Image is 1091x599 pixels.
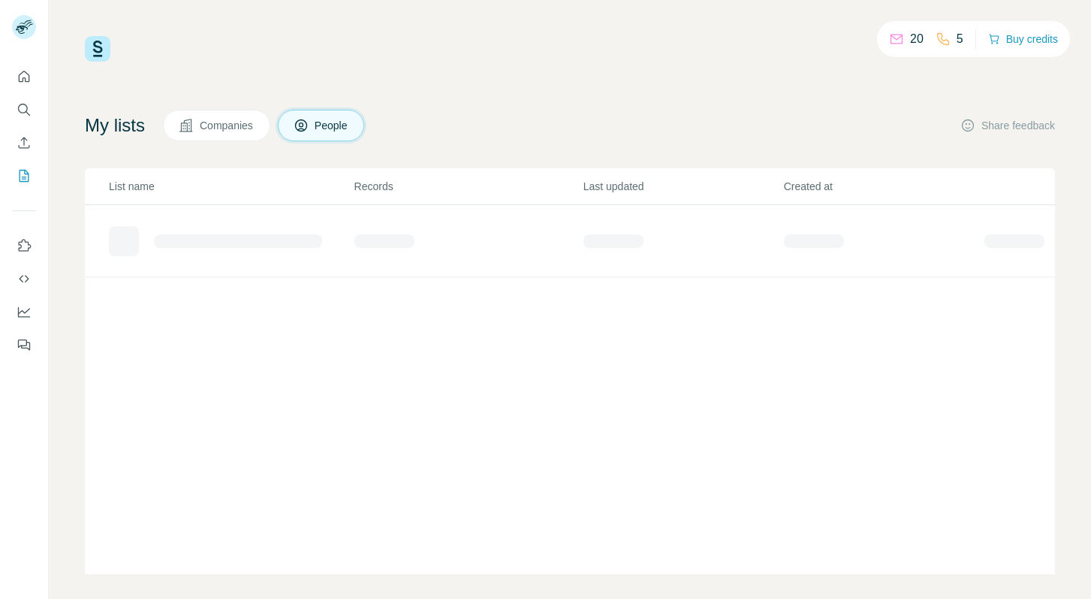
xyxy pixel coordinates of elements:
[988,29,1058,50] button: Buy credits
[12,331,36,358] button: Feedback
[12,96,36,123] button: Search
[960,118,1055,133] button: Share feedback
[12,162,36,189] button: My lists
[910,30,924,48] p: 20
[85,113,145,138] h4: My lists
[200,118,255,133] span: Companies
[354,179,582,194] p: Records
[12,232,36,259] button: Use Surfe on LinkedIn
[109,179,353,194] p: List name
[583,179,782,194] p: Last updated
[957,30,963,48] p: 5
[315,118,349,133] span: People
[12,265,36,292] button: Use Surfe API
[85,36,110,62] img: Surfe Logo
[12,298,36,325] button: Dashboard
[784,179,983,194] p: Created at
[12,129,36,156] button: Enrich CSV
[12,63,36,90] button: Quick start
